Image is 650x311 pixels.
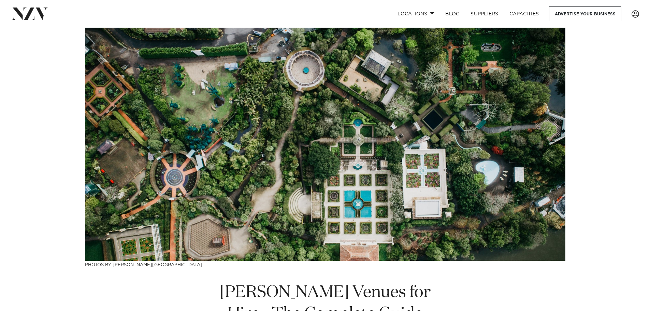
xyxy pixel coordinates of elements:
[440,6,465,21] a: BLOG
[85,261,565,268] h3: Photos by [PERSON_NAME][GEOGRAPHIC_DATA]
[85,28,565,261] img: Hamilton Venues for Hire - The Complete Guide
[11,8,48,20] img: nzv-logo.png
[549,6,621,21] a: Advertise your business
[504,6,545,21] a: Capacities
[392,6,440,21] a: Locations
[465,6,504,21] a: SUPPLIERS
